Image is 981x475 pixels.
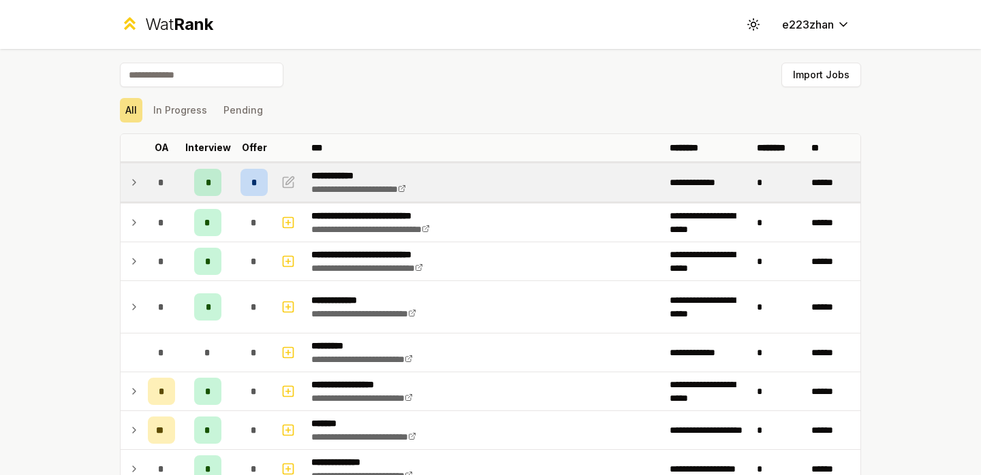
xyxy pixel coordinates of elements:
p: Interview [185,141,231,154]
span: e223zhan [782,16,834,33]
button: e223zhan [771,12,861,37]
span: Rank [174,14,213,34]
button: Import Jobs [781,63,861,87]
button: In Progress [148,98,213,122]
p: OA [155,141,169,154]
div: Wat [145,14,213,35]
button: All [120,98,142,122]
p: Offer [242,141,267,154]
button: Pending [218,98,268,122]
a: WatRank [120,14,213,35]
